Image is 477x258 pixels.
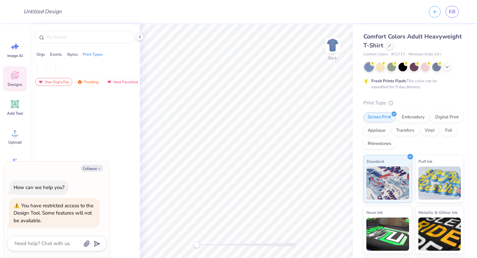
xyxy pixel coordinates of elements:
[441,126,456,136] div: Foil
[193,241,200,248] div: Accessibility label
[67,51,78,57] div: Styles
[38,80,43,84] img: most_fav.gif
[391,52,405,57] span: # C1717
[18,5,67,18] input: Untitled Design
[326,38,339,52] img: Back
[107,80,112,84] img: most_fav.gif
[74,78,102,86] div: Trending
[363,99,464,107] div: Print Type
[366,209,383,216] span: Neon Ink
[446,6,459,18] a: KB
[366,166,409,200] img: Standard
[7,53,23,58] span: Image AI
[35,78,72,86] div: Your Org's Fav
[363,112,396,122] div: Screen Print
[328,55,337,61] div: Back
[104,78,141,86] div: Most Favorited
[366,158,384,165] span: Standard
[363,52,388,57] span: Comfort Colors
[408,52,442,57] span: Minimum Order: 24 +
[14,184,65,191] div: How can we help you?
[7,111,23,116] span: Add Text
[418,209,457,216] span: Metallic & Glitter Ink
[392,126,418,136] div: Transfers
[366,218,409,251] img: Neon Ink
[8,140,22,145] span: Upload
[418,158,432,165] span: Puff Ink
[418,166,461,200] img: Puff Ink
[363,32,462,49] span: Comfort Colors Adult Heavyweight T-Shirt
[8,82,22,87] span: Designs
[46,34,131,40] input: Try "Alpha"
[14,202,93,224] div: You have restricted access to the Design Tool. Some features will not be available.
[77,80,82,84] img: trending.gif
[363,126,390,136] div: Applique
[363,139,396,149] div: Rhinestones
[420,126,439,136] div: Vinyl
[397,112,429,122] div: Embroidery
[371,78,453,90] div: This color can be expedited for 5 day delivery.
[371,78,406,84] strong: Fresh Prints Flash:
[431,112,463,122] div: Digital Print
[83,51,103,57] div: Print Types
[36,51,45,57] div: Orgs
[81,165,103,172] button: Collapse
[50,51,62,57] div: Events
[449,8,455,16] span: KB
[418,218,461,251] img: Metallic & Glitter Ink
